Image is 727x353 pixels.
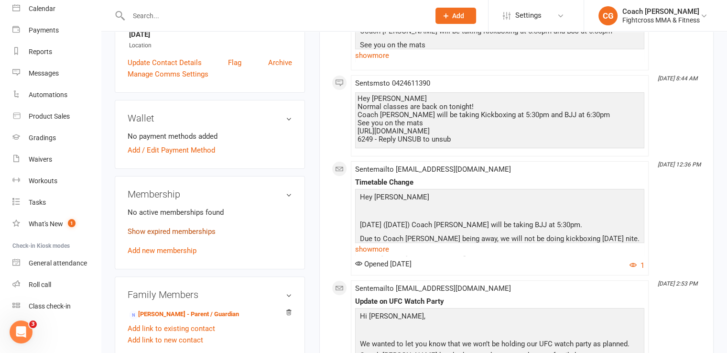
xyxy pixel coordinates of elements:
a: General attendance kiosk mode [12,253,101,274]
span: Settings [515,5,542,26]
p: [DATE] ([DATE]) Coach [PERSON_NAME] will be taking BJJ at 5:30pm. [358,219,642,233]
a: Reports [12,41,101,63]
a: Waivers [12,149,101,170]
p: Due to Coach [PERSON_NAME] being away, we will not be doing kickboxing [DATE] nite. [358,233,642,247]
a: Workouts [12,170,101,192]
input: Search... [126,9,423,22]
h3: Wallet [128,113,292,123]
h3: Membership [128,189,292,199]
div: Messages [29,69,59,77]
a: Add new membership [128,246,196,255]
a: Messages [12,63,101,84]
p: Hi [PERSON_NAME], [358,310,642,324]
div: Product Sales [29,112,70,120]
p: Hey [PERSON_NAME] [358,191,642,205]
a: Automations [12,84,101,106]
a: Archive [268,57,292,68]
div: Gradings [29,134,56,142]
i: [DATE] 8:44 AM [658,75,697,82]
button: 1 [629,260,644,271]
div: Update on UFC Watch Party [355,298,644,306]
div: Workouts [29,177,57,185]
a: Payments [12,20,101,41]
div: Reports [29,48,52,55]
a: Add link to new contact [128,334,203,346]
span: Sent email to [EMAIL_ADDRESS][DOMAIN_NAME] [355,165,511,174]
div: Calendar [29,5,55,12]
i: [DATE] 12:36 PM [658,161,701,168]
a: Add link to existing contact [128,323,215,334]
div: Class check-in [29,302,71,310]
div: Timetable Change [355,178,644,187]
div: Hey [PERSON_NAME] Normal classes are back on tonight! Coach [PERSON_NAME] will be taking Kickboxi... [358,95,642,143]
a: [PERSON_NAME] - Parent / Guardian [129,309,239,320]
h3: Family Members [128,289,292,300]
div: Tasks [29,199,46,206]
span: Sent email to [EMAIL_ADDRESS][DOMAIN_NAME] [355,284,511,293]
i: [DATE] 2:53 PM [658,280,697,287]
div: Waivers [29,155,52,163]
span: Sent sms to 0424611390 [355,79,430,88]
div: Payments [29,26,59,34]
a: Product Sales [12,106,101,127]
div: CG [598,6,618,25]
span: Opened [DATE] [355,260,412,268]
a: Class kiosk mode [12,296,101,317]
span: 3 [29,320,37,328]
div: Fightcross MMA & Fitness [622,16,700,24]
div: Automations [29,91,67,99]
span: Add [452,12,464,20]
button: Add [435,8,476,24]
a: Tasks [12,192,101,213]
a: show more [355,49,644,62]
div: General attendance [29,259,87,267]
a: show more [355,243,644,256]
div: Coach [PERSON_NAME] [622,7,700,16]
a: What's New1 [12,213,101,235]
a: Update Contact Details [128,57,202,68]
p: No active memberships found [128,207,292,218]
div: Location [129,41,292,50]
span: 1 [68,219,76,227]
a: Add / Edit Payment Method [128,144,215,156]
p: Coach [PERSON_NAME] will be taking Kickboxing at 5:30pm and BJJ at 6:30pm [358,25,642,39]
a: Gradings [12,127,101,149]
li: No payment methods added [128,131,292,142]
div: What's New [29,220,63,228]
iframe: Intercom live chat [10,320,33,343]
a: Flag [228,57,241,68]
a: Roll call [12,274,101,296]
a: Manage Comms Settings [128,68,208,80]
strong: [DATE] [129,30,292,39]
a: Show expired memberships [128,227,216,236]
p: See you on the mats [358,39,642,53]
div: Roll call [29,281,51,288]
